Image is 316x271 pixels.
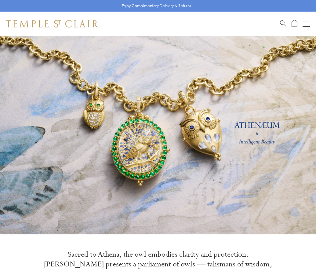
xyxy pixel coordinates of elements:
a: Open Shopping Bag [292,20,297,27]
img: Temple St. Clair [6,20,98,27]
button: Open navigation [303,20,310,27]
p: Enjoy Complimentary Delivery & Returns [122,3,191,9]
a: Search [280,20,286,27]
